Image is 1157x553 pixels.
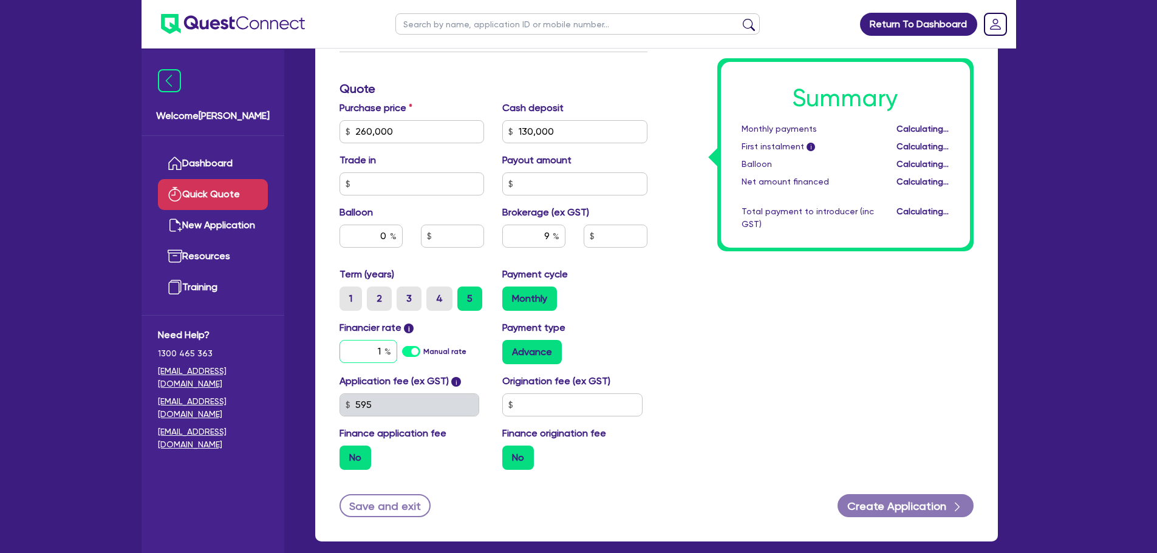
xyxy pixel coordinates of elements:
img: training [168,280,182,294]
span: i [451,377,461,387]
label: Balloon [340,205,373,220]
div: Total payment to introducer (inc GST) [732,205,883,231]
label: Trade in [340,153,376,168]
img: icon-menu-close [158,69,181,92]
label: 1 [340,287,362,311]
a: [EMAIL_ADDRESS][DOMAIN_NAME] [158,365,268,390]
span: 1300 465 363 [158,347,268,360]
span: Calculating... [896,159,949,169]
div: Balloon [732,158,883,171]
img: quick-quote [168,187,182,202]
label: 2 [367,287,392,311]
label: Term (years) [340,267,394,282]
label: Manual rate [423,346,466,357]
a: [EMAIL_ADDRESS][DOMAIN_NAME] [158,395,268,421]
span: Calculating... [896,141,949,151]
span: Calculating... [896,177,949,186]
a: Dropdown toggle [980,8,1011,40]
span: i [404,324,414,333]
img: quest-connect-logo-blue [161,14,305,34]
img: new-application [168,218,182,232]
div: Monthly payments [732,123,883,135]
label: Origination fee (ex GST) [502,374,610,388]
span: Welcome [PERSON_NAME] [156,109,270,123]
label: Financier rate [340,321,414,335]
label: Application fee (ex GST) [340,374,449,388]
a: Quick Quote [158,179,268,210]
label: Finance origination fee [502,426,606,441]
label: 4 [426,287,452,311]
label: 3 [397,287,422,311]
button: Create Application [838,494,974,517]
img: resources [168,249,182,263]
label: Monthly [502,287,557,311]
span: i [807,143,815,152]
label: Advance [502,340,562,364]
label: No [340,446,371,470]
div: First instalment [732,140,883,153]
label: Brokerage (ex GST) [502,205,589,220]
input: Search by name, application ID or mobile number... [395,13,760,35]
a: Return To Dashboard [860,13,977,36]
a: Dashboard [158,148,268,179]
label: Cash deposit [502,101,564,115]
label: Purchase price [340,101,412,115]
label: Payment cycle [502,267,568,282]
a: Training [158,272,268,303]
div: Net amount financed [732,175,883,188]
label: 5 [457,287,482,311]
label: Payment type [502,321,565,335]
h3: Quote [340,81,647,96]
button: Save and exit [340,494,431,517]
h1: Summary [742,84,949,113]
span: Calculating... [896,206,949,216]
a: [EMAIL_ADDRESS][DOMAIN_NAME] [158,426,268,451]
a: New Application [158,210,268,241]
label: Finance application fee [340,426,446,441]
span: Need Help? [158,328,268,342]
span: Calculating... [896,124,949,134]
a: Resources [158,241,268,272]
label: No [502,446,534,470]
label: Payout amount [502,153,572,168]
